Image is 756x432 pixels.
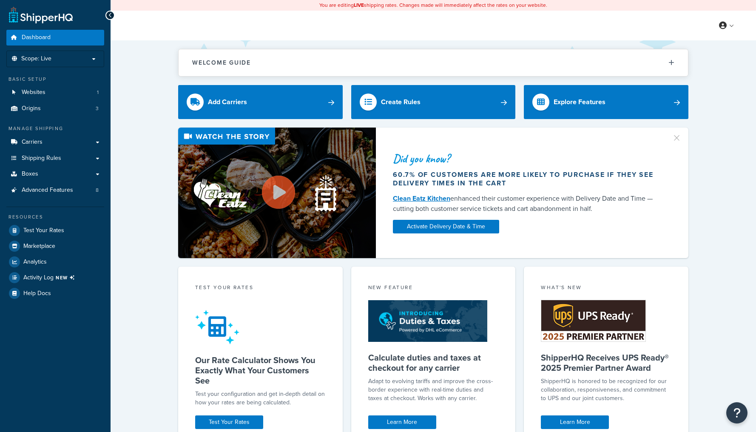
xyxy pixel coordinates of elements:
span: NEW [56,274,78,281]
span: Dashboard [22,34,51,41]
a: Activate Delivery Date & Time [393,220,499,233]
h5: Our Rate Calculator Shows You Exactly What Your Customers See [195,355,326,386]
span: Help Docs [23,290,51,297]
span: Boxes [22,171,38,178]
b: LIVE [354,1,364,9]
a: Learn More [541,415,609,429]
a: Help Docs [6,286,104,301]
div: New Feature [368,284,499,293]
div: Did you know? [393,153,662,165]
span: Origins [22,105,41,112]
img: Video thumbnail [178,128,376,258]
span: Websites [22,89,45,96]
a: Activity LogNEW [6,270,104,285]
p: Adapt to evolving tariffs and improve the cross-border experience with real-time duties and taxes... [368,377,499,403]
a: Explore Features [524,85,688,119]
div: Explore Features [554,96,605,108]
p: ShipperHQ is honored to be recognized for our collaboration, responsiveness, and commitment to UP... [541,377,671,403]
a: Test Your Rates [6,223,104,238]
div: 60.7% of customers are more likely to purchase if they see delivery times in the cart [393,171,662,188]
span: Shipping Rules [22,155,61,162]
span: Carriers [22,139,43,146]
span: Advanced Features [22,187,73,194]
div: What's New [541,284,671,293]
div: Create Rules [381,96,421,108]
a: Carriers [6,134,104,150]
a: Add Carriers [178,85,343,119]
a: Analytics [6,254,104,270]
li: Origins [6,101,104,117]
div: enhanced their customer experience with Delivery Date and Time — cutting both customer service ti... [393,193,662,214]
a: Shipping Rules [6,151,104,166]
span: Test Your Rates [23,227,64,234]
a: Test Your Rates [195,415,263,429]
div: Basic Setup [6,76,104,83]
div: Manage Shipping [6,125,104,132]
span: Scope: Live [21,55,51,63]
button: Open Resource Center [726,402,747,423]
a: Clean Eatz Kitchen [393,193,450,203]
li: Advanced Features [6,182,104,198]
div: Resources [6,213,104,221]
span: Activity Log [23,272,78,283]
div: Test your configuration and get in-depth detail on how your rates are being calculated. [195,390,326,407]
a: Boxes [6,166,104,182]
a: Origins3 [6,101,104,117]
span: Analytics [23,259,47,266]
h2: Welcome Guide [192,60,251,66]
span: Marketplace [23,243,55,250]
a: Advanced Features8 [6,182,104,198]
li: Websites [6,85,104,100]
a: Websites1 [6,85,104,100]
li: [object Object] [6,270,104,285]
a: Create Rules [351,85,516,119]
a: Marketplace [6,239,104,254]
a: Learn More [368,415,436,429]
span: 8 [96,187,99,194]
button: Welcome Guide [179,49,688,76]
div: Test your rates [195,284,326,293]
span: 3 [96,105,99,112]
a: Dashboard [6,30,104,45]
h5: ShipperHQ Receives UPS Ready® 2025 Premier Partner Award [541,352,671,373]
span: 1 [97,89,99,96]
h5: Calculate duties and taxes at checkout for any carrier [368,352,499,373]
div: Add Carriers [208,96,247,108]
